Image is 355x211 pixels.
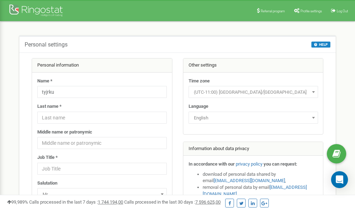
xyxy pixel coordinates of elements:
span: Calls processed in the last 30 days : [124,199,221,205]
span: Log Out [337,9,348,13]
li: download of personal data shared by email , [203,171,318,184]
label: Last name * [37,103,62,110]
h5: Personal settings [25,42,68,48]
span: Referral program [261,9,285,13]
a: privacy policy [236,161,262,167]
div: Personal information [32,58,172,73]
span: Calls processed in the last 7 days : [29,199,123,205]
span: English [191,113,316,123]
div: Open Intercom Messenger [331,171,348,188]
label: Language [189,103,208,110]
div: Other settings [183,58,323,73]
label: Time zone [189,78,210,85]
label: Middle name or patronymic [37,129,92,136]
input: Middle name or patronymic [37,137,167,149]
button: HELP [311,42,330,48]
li: removal of personal data by email , [203,184,318,197]
span: English [189,112,318,124]
u: 7 596 625,00 [195,199,221,205]
div: Information about data privacy [183,142,323,156]
label: Salutation [37,180,57,187]
label: Job Title * [37,154,58,161]
span: Mr. [40,190,164,199]
strong: In accordance with our [189,161,235,167]
span: (UTC-11:00) Pacific/Midway [191,87,316,97]
span: Profile settings [300,9,322,13]
span: Mr. [37,188,167,200]
strong: you can request: [264,161,297,167]
input: Name [37,86,167,98]
input: Job Title [37,163,167,175]
span: 99,989% [7,199,28,205]
u: 1 744 194,00 [98,199,123,205]
span: (UTC-11:00) Pacific/Midway [189,86,318,98]
a: [EMAIL_ADDRESS][DOMAIN_NAME] [214,178,285,183]
input: Last name [37,112,167,124]
label: Name * [37,78,52,85]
